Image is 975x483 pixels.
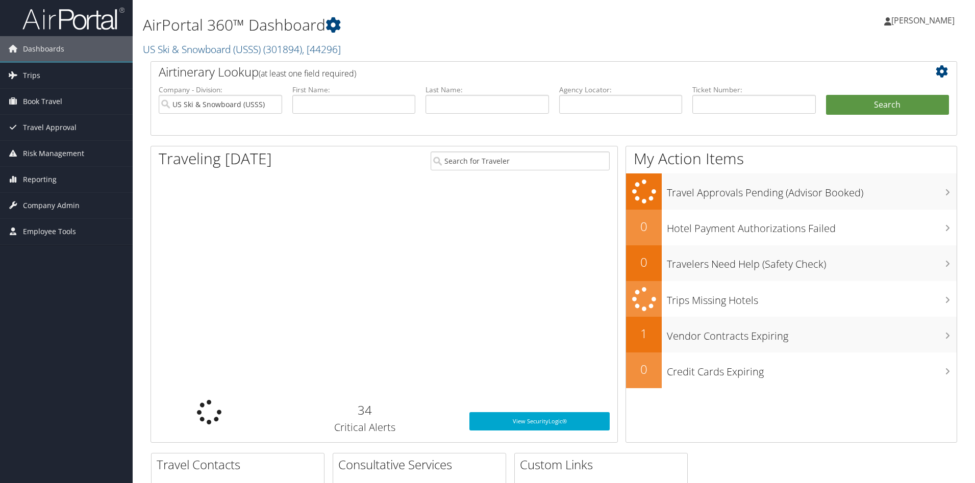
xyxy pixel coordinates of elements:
[23,193,80,218] span: Company Admin
[667,216,957,236] h3: Hotel Payment Authorizations Failed
[143,42,341,56] a: US Ski & Snowboard (USSS)
[143,14,691,36] h1: AirPortal 360™ Dashboard
[626,210,957,245] a: 0Hotel Payment Authorizations Failed
[626,245,957,281] a: 0Travelers Need Help (Safety Check)
[302,42,341,56] span: , [ 44296 ]
[157,456,324,473] h2: Travel Contacts
[626,325,662,342] h2: 1
[159,148,272,169] h1: Traveling [DATE]
[626,218,662,235] h2: 0
[891,15,955,26] span: [PERSON_NAME]
[469,412,610,430] a: View SecurityLogic®
[263,42,302,56] span: ( 301894 )
[626,352,957,388] a: 0Credit Cards Expiring
[22,7,124,31] img: airportal-logo.png
[667,288,957,308] h3: Trips Missing Hotels
[23,219,76,244] span: Employee Tools
[23,115,77,140] span: Travel Approval
[426,85,549,95] label: Last Name:
[23,36,64,62] span: Dashboards
[826,95,949,115] button: Search
[520,456,687,473] h2: Custom Links
[23,89,62,114] span: Book Travel
[626,281,957,317] a: Trips Missing Hotels
[292,85,416,95] label: First Name:
[626,173,957,210] a: Travel Approvals Pending (Advisor Booked)
[692,85,816,95] label: Ticket Number:
[626,317,957,352] a: 1Vendor Contracts Expiring
[667,252,957,271] h3: Travelers Need Help (Safety Check)
[23,63,40,88] span: Trips
[626,253,662,271] h2: 0
[667,360,957,379] h3: Credit Cards Expiring
[23,141,84,166] span: Risk Management
[667,324,957,343] h3: Vendor Contracts Expiring
[259,68,356,79] span: (at least one field required)
[275,401,454,419] h2: 34
[431,151,610,170] input: Search for Traveler
[23,167,57,192] span: Reporting
[338,456,506,473] h2: Consultative Services
[884,5,965,36] a: [PERSON_NAME]
[559,85,683,95] label: Agency Locator:
[275,420,454,435] h3: Critical Alerts
[159,85,282,95] label: Company - Division:
[667,181,957,200] h3: Travel Approvals Pending (Advisor Booked)
[626,148,957,169] h1: My Action Items
[626,361,662,378] h2: 0
[159,63,882,81] h2: Airtinerary Lookup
